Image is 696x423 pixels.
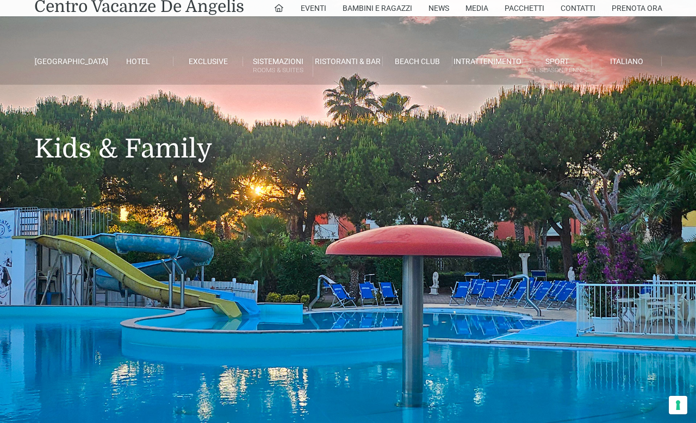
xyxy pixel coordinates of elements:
iframe: Customerly Messenger Launcher [9,381,41,413]
button: Le tue preferenze relative al consenso per le tecnologie di tracciamento [669,396,687,414]
a: Exclusive [173,56,243,66]
small: Rooms & Suites [243,65,312,75]
small: All Season Tennis [523,65,592,75]
a: Italiano [592,56,662,66]
a: SistemazioniRooms & Suites [243,56,313,77]
a: Hotel [104,56,173,66]
span: Italiano [610,57,643,66]
a: Beach Club [383,56,452,66]
a: Ristoranti & Bar [313,56,383,66]
a: SportAll Season Tennis [523,56,592,77]
a: [GEOGRAPHIC_DATA] [34,56,104,66]
h1: Kids & Family [34,85,662,180]
a: Intrattenimento [452,56,522,66]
